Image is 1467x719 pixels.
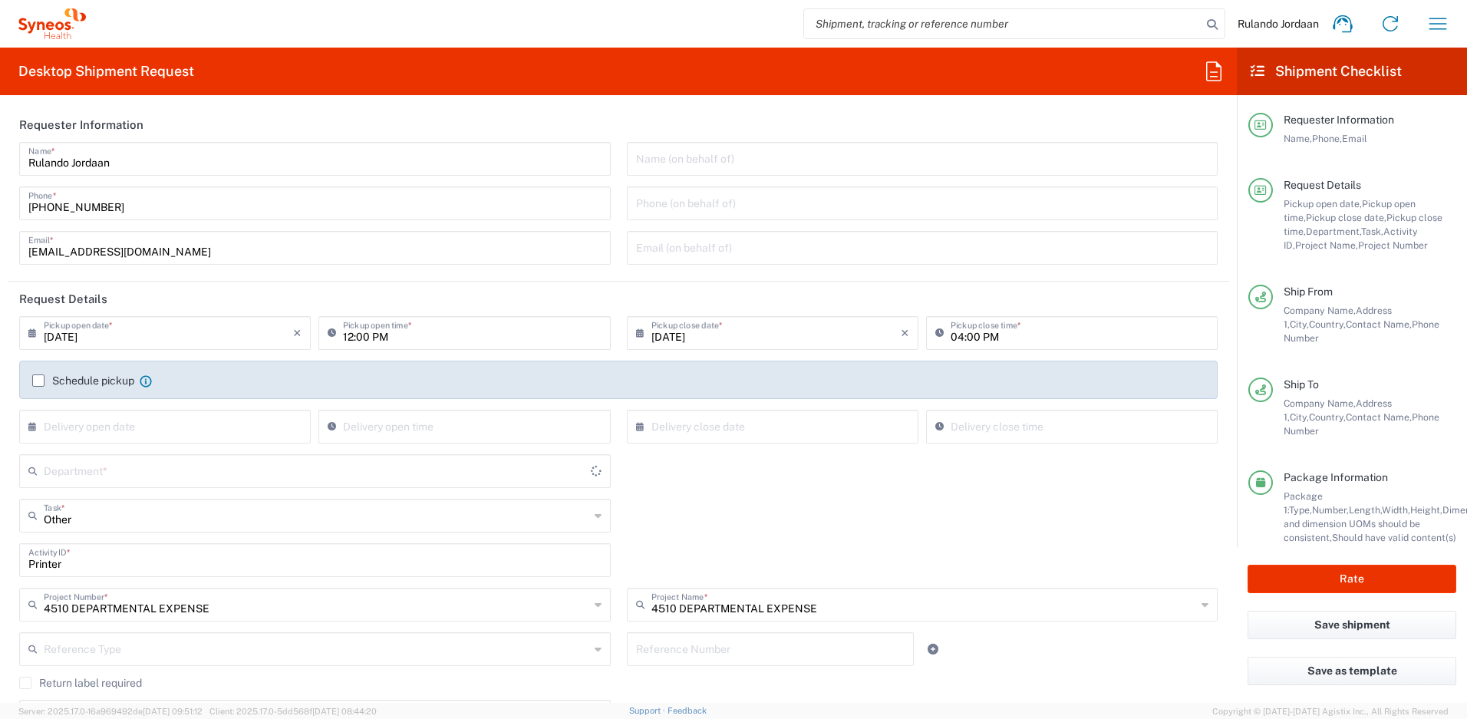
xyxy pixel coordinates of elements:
span: Task, [1361,226,1383,237]
h2: Request Details [19,292,107,307]
a: Support [629,706,668,715]
span: Country, [1309,318,1346,330]
i: × [901,321,909,345]
span: Server: 2025.17.0-16a969492de [18,707,203,716]
span: Contact Name, [1346,411,1412,423]
span: Pickup close date, [1306,212,1386,223]
span: Ship From [1284,285,1333,298]
span: Project Number [1358,239,1428,251]
span: Name, [1284,133,1312,144]
button: Save as template [1248,657,1456,685]
h2: Desktop Shipment Request [18,62,194,81]
span: Package Information [1284,471,1388,483]
span: Ship To [1284,378,1319,391]
span: City, [1290,411,1309,423]
span: Rulando Jordaan [1238,17,1319,31]
span: Type, [1289,504,1312,516]
span: [DATE] 08:44:20 [312,707,377,716]
span: Company Name, [1284,397,1356,409]
span: Length, [1349,504,1382,516]
input: Shipment, tracking or reference number [804,9,1202,38]
span: Project Name, [1295,239,1358,251]
label: Schedule pickup [32,374,134,387]
span: Should have valid content(s) [1332,532,1456,543]
span: Contact Name, [1346,318,1412,330]
span: Phone, [1312,133,1342,144]
button: Rate [1248,565,1456,593]
span: Client: 2025.17.0-5dd568f [209,707,377,716]
h2: Requester Information [19,117,143,133]
span: Copyright © [DATE]-[DATE] Agistix Inc., All Rights Reserved [1212,704,1449,718]
a: Feedback [668,706,707,715]
span: [DATE] 09:51:12 [143,707,203,716]
span: Company Name, [1284,305,1356,316]
span: Pickup open date, [1284,198,1362,209]
span: Email [1342,133,1367,144]
a: Add Reference [922,638,944,660]
i: × [293,321,302,345]
button: Save shipment [1248,611,1456,639]
label: Return label required [19,677,142,689]
span: Height, [1410,504,1442,516]
span: Request Details [1284,179,1361,191]
span: City, [1290,318,1309,330]
span: Department, [1306,226,1361,237]
span: Width, [1382,504,1410,516]
span: Country, [1309,411,1346,423]
span: Package 1: [1284,490,1323,516]
h2: Shipment Checklist [1251,62,1402,81]
span: Requester Information [1284,114,1394,126]
span: Number, [1312,504,1349,516]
